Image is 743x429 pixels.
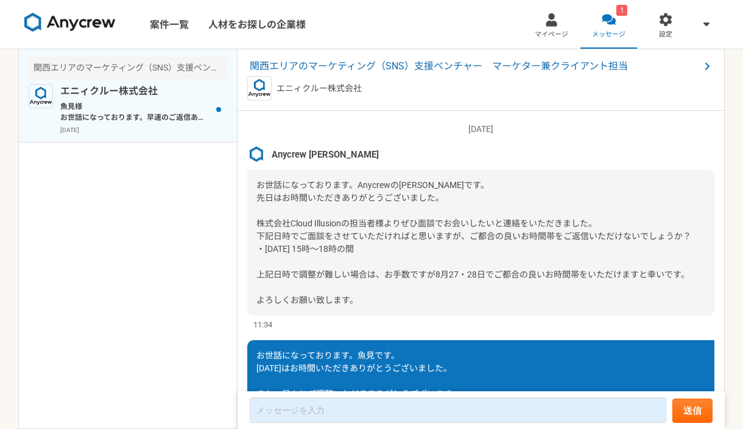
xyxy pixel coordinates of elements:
button: 送信 [672,399,713,423]
img: 8DqYSo04kwAAAAASUVORK5CYII= [24,13,116,32]
div: 関西エリアのマーケティング（SNS）支援ベンチャー マーケター兼クライアント担当 [29,57,227,79]
span: お世話になっております。Anycrewの[PERSON_NAME]です。 先日はお時間いただきありがとうございました。 株式会社Cloud Illusionの担当者様よりぜひ面談でお会いしたいと... [256,180,691,305]
img: %E3%82%B9%E3%82%AF%E3%83%AA%E3%83%BC%E3%83%B3%E3%82%B7%E3%83%A7%E3%83%83%E3%83%88_2025-08-07_21.4... [247,145,266,164]
p: エニィクルー株式会社 [60,84,211,99]
span: 設定 [659,30,672,40]
span: メッセージ [592,30,625,40]
span: 11:34 [253,319,272,330]
p: [DATE] [247,123,714,136]
span: Anycrew [PERSON_NAME] [272,148,379,161]
span: マイページ [535,30,568,40]
p: 魚見様 お世話になっております。早速のご返信ありがとうございます。 先方担当者に確認致しますので少々お待ちください。 引き続きよろしくお願い致します。 [60,101,211,123]
div: 1 [616,5,627,16]
img: logo_text_blue_01.png [247,76,272,100]
span: 関西エリアのマーケティング（SNS）支援ベンチャー マーケター兼クライアント担当 [250,59,700,74]
p: エニィクルー株式会社 [276,82,362,95]
p: [DATE] [60,125,227,134]
img: logo_text_blue_01.png [29,84,53,108]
